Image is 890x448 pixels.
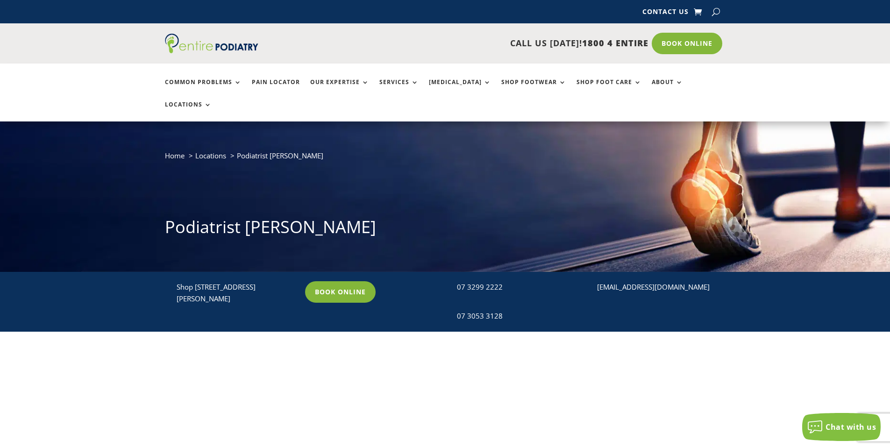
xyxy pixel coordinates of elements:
a: Locations [195,151,226,160]
span: Podiatrist [PERSON_NAME] [237,151,323,160]
a: Entire Podiatry [165,46,258,55]
a: Book Online [652,33,722,54]
a: Our Expertise [310,79,369,99]
a: [EMAIL_ADDRESS][DOMAIN_NAME] [597,282,710,292]
a: [MEDICAL_DATA] [429,79,491,99]
a: Home [165,151,185,160]
p: Shop [STREET_ADDRESS][PERSON_NAME] [177,281,297,305]
nav: breadcrumb [165,149,726,169]
a: Shop Footwear [501,79,566,99]
img: logo (1) [165,34,258,53]
a: Common Problems [165,79,242,99]
a: Services [379,79,419,99]
a: Contact Us [642,8,689,19]
a: About [652,79,683,99]
button: Chat with us [802,413,881,441]
div: 07 3053 3128 [457,310,577,322]
p: CALL US [DATE]! [294,37,648,50]
h1: Podiatrist [PERSON_NAME] [165,215,726,243]
a: Shop Foot Care [577,79,641,99]
div: 07 3299 2222 [457,281,577,293]
a: Book Online [305,281,376,303]
span: Chat with us [826,422,876,432]
span: 1800 4 ENTIRE [582,37,648,49]
a: Locations [165,101,212,121]
a: Pain Locator [252,79,300,99]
